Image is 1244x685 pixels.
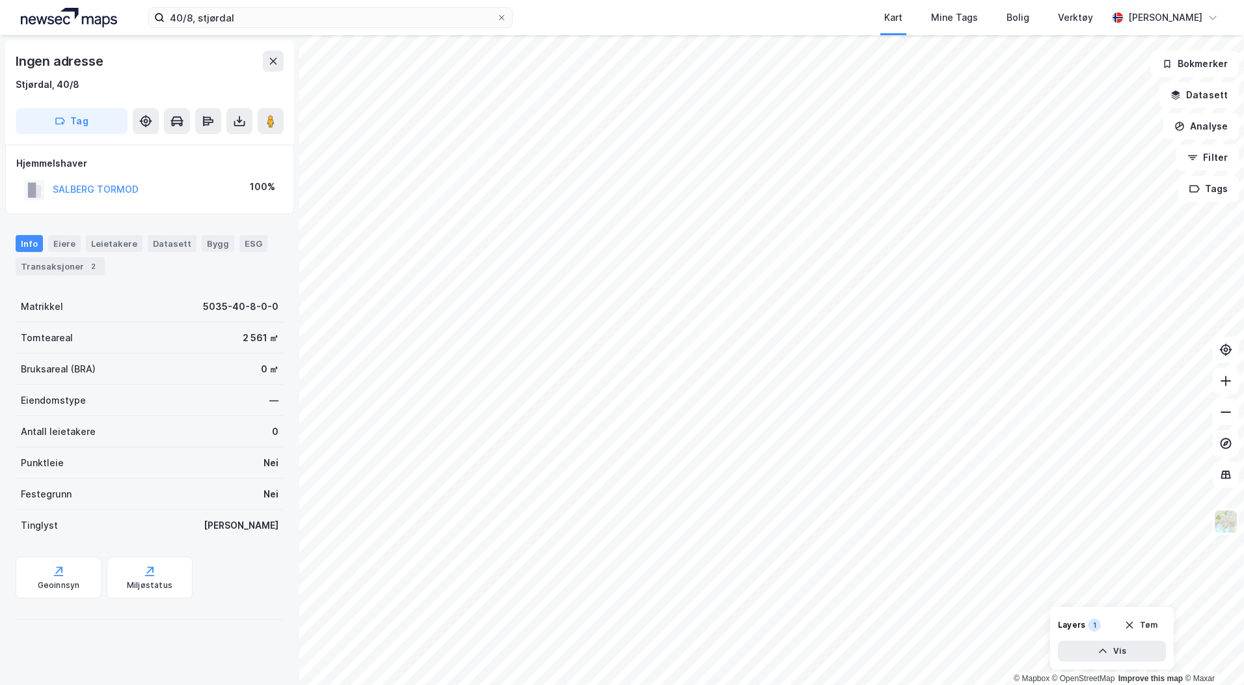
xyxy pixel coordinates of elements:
div: Transaksjoner [16,257,105,275]
div: Bolig [1007,10,1029,25]
button: Tag [16,108,128,134]
div: Datasett [148,235,196,252]
button: Filter [1176,145,1239,171]
div: Verktøy [1058,10,1093,25]
div: Stjørdal, 40/8 [16,77,79,92]
button: Analyse [1163,113,1239,139]
div: Eiere [48,235,81,252]
div: 5035-40-8-0-0 [203,299,278,315]
div: Mine Tags [931,10,978,25]
button: Bokmerker [1151,51,1239,77]
button: Datasett [1159,82,1239,108]
div: 0 [272,424,278,440]
a: Improve this map [1118,674,1183,683]
div: Leietakere [86,235,142,252]
div: 2 561 ㎡ [243,330,278,346]
button: Vis [1058,641,1166,662]
div: 0 ㎡ [261,361,278,377]
div: Kart [884,10,902,25]
div: Info [16,235,43,252]
div: ESG [239,235,267,252]
div: Punktleie [21,455,64,471]
div: Ingen adresse [16,51,105,72]
div: [PERSON_NAME] [204,518,278,533]
div: Bygg [202,235,234,252]
div: Antall leietakere [21,424,96,440]
div: Geoinnsyn [38,580,80,591]
div: 1 [1088,619,1101,632]
div: Matrikkel [21,299,63,315]
div: Nei [264,486,278,502]
div: [PERSON_NAME] [1128,10,1202,25]
div: Nei [264,455,278,471]
a: OpenStreetMap [1052,674,1115,683]
div: Tomteareal [21,330,73,346]
div: Eiendomstype [21,393,86,408]
button: Tøm [1116,615,1166,636]
div: 2 [87,260,100,273]
img: Z [1213,509,1238,534]
input: Søk på adresse, matrikkel, gårdeiere, leietakere eller personer [165,8,496,27]
div: Bruksareal (BRA) [21,361,96,377]
div: Kontrollprogram for chat [1179,622,1244,685]
button: Tags [1178,176,1239,202]
div: Hjemmelshaver [16,156,283,171]
div: — [269,393,278,408]
iframe: Chat Widget [1179,622,1244,685]
img: logo.a4113a55bc3d86da70a041830d287a7e.svg [21,8,117,27]
div: Tinglyst [21,518,58,533]
div: 100% [250,179,275,195]
div: Miljøstatus [127,580,172,591]
div: Layers [1058,620,1085,630]
a: Mapbox [1014,674,1049,683]
div: Festegrunn [21,486,72,502]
